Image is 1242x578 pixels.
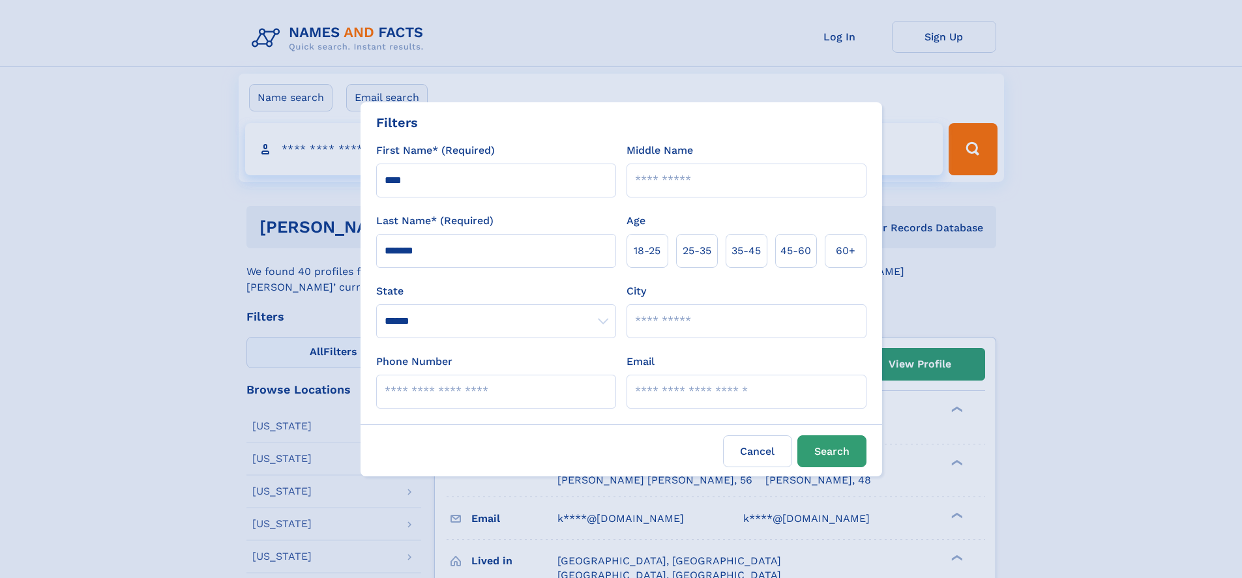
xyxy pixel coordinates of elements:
[376,113,418,132] div: Filters
[627,143,693,158] label: Middle Name
[627,283,646,299] label: City
[634,243,660,259] span: 18‑25
[683,243,711,259] span: 25‑35
[780,243,811,259] span: 45‑60
[376,283,616,299] label: State
[376,354,452,369] label: Phone Number
[376,213,494,229] label: Last Name* (Required)
[376,143,495,158] label: First Name* (Required)
[627,354,655,369] label: Email
[797,435,866,467] button: Search
[732,243,761,259] span: 35‑45
[627,213,645,229] label: Age
[723,435,792,467] label: Cancel
[836,243,855,259] span: 60+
